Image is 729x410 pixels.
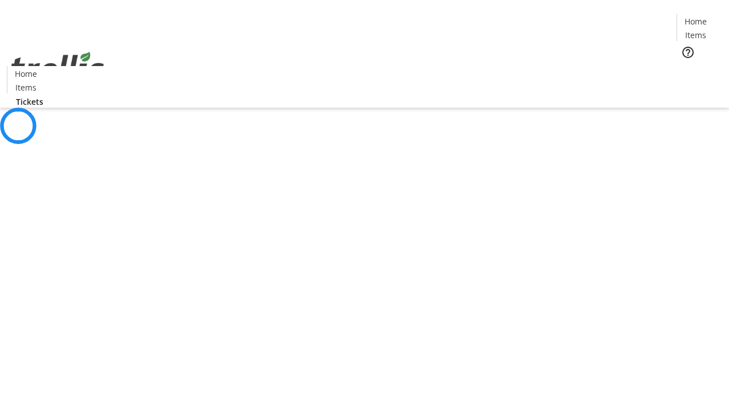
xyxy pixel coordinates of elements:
a: Tickets [7,96,52,108]
a: Tickets [677,66,722,78]
span: Home [685,15,707,27]
button: Help [677,41,699,64]
span: Items [15,81,36,93]
img: Orient E2E Organization pI0MvkENdL's Logo [7,39,108,96]
a: Items [7,81,44,93]
a: Home [7,68,44,80]
a: Home [677,15,714,27]
span: Tickets [16,96,43,108]
span: Home [15,68,37,80]
span: Items [685,29,706,41]
span: Tickets [686,66,713,78]
a: Items [677,29,714,41]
